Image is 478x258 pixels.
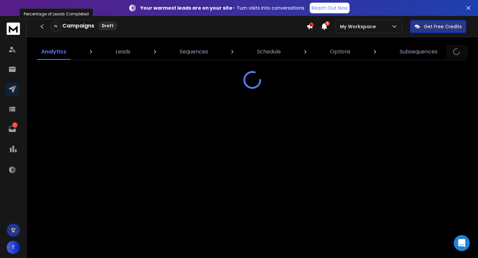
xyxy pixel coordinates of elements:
[257,48,281,56] p: Schedule
[340,23,378,30] p: My Workspace
[424,23,462,30] p: Get Free Credits
[140,5,304,11] p: – Turn visits into conversations
[20,9,93,20] div: Percentage of Leads Completed
[325,21,330,26] span: 5
[7,241,20,254] button: T
[253,44,285,60] a: Schedule
[396,44,441,60] a: Subsequences
[176,44,212,60] a: Sequences
[310,3,350,13] a: Reach Out Now
[140,5,232,11] strong: Your warmest leads are on your site
[41,48,66,56] p: Analytics
[312,5,348,11] p: Reach Out Now
[454,235,470,251] div: Open Intercom Messenger
[7,23,20,35] img: logo
[326,44,355,60] a: Options
[410,20,466,33] button: Get Free Credits
[180,48,208,56] p: Sequences
[37,44,70,60] a: Analytics
[400,48,438,56] p: Subsequences
[62,22,94,30] h1: Campaigns
[12,122,18,128] p: 1
[54,25,57,29] p: 0 %
[116,48,130,56] p: Leads
[330,48,351,56] p: Options
[98,22,117,30] div: Draft
[6,122,19,136] a: 1
[112,44,134,60] a: Leads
